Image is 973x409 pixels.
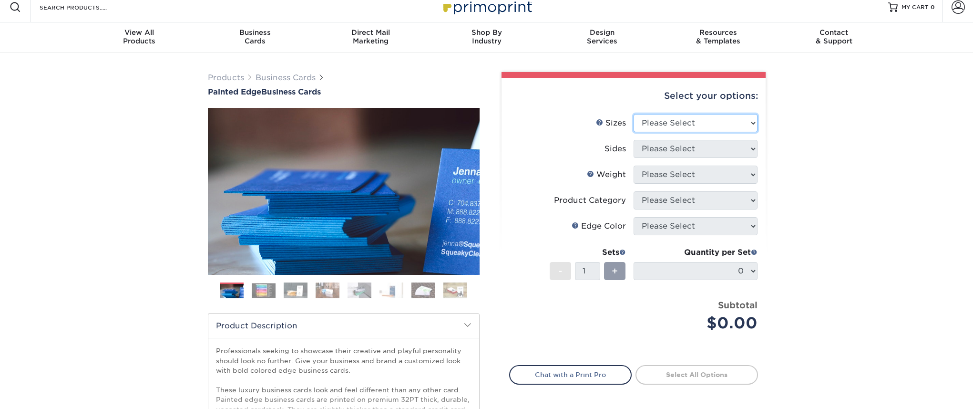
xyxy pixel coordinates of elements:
[509,365,632,384] a: Chat with a Print Pro
[901,3,929,11] span: MY CART
[208,87,261,96] span: Painted Edge
[429,28,544,37] span: Shop By
[220,279,244,303] img: Business Cards 01
[509,78,758,114] div: Select your options:
[776,22,892,53] a: Contact& Support
[82,22,197,53] a: View AllProducts
[634,247,758,258] div: Quantity per Set
[379,282,403,299] img: Business Cards 06
[635,365,758,384] a: Select All Options
[931,4,935,10] span: 0
[641,312,758,335] div: $0.00
[82,28,197,37] span: View All
[604,143,626,155] div: Sides
[776,28,892,45] div: & Support
[544,28,660,37] span: Design
[544,22,660,53] a: DesignServices
[550,247,626,258] div: Sets
[252,283,276,298] img: Business Cards 02
[256,73,316,82] a: Business Cards
[776,28,892,37] span: Contact
[660,28,776,37] span: Resources
[316,282,339,299] img: Business Cards 04
[558,264,563,278] span: -
[554,195,626,206] div: Product Category
[429,22,544,53] a: Shop ByIndustry
[612,264,618,278] span: +
[660,22,776,53] a: Resources& Templates
[197,22,313,53] a: BusinessCards
[660,28,776,45] div: & Templates
[197,28,313,45] div: Cards
[429,28,544,45] div: Industry
[197,28,313,37] span: Business
[82,28,197,45] div: Products
[208,73,244,82] a: Products
[208,314,479,338] h2: Product Description
[718,300,758,310] strong: Subtotal
[208,55,480,327] img: Painted Edge 01
[411,282,435,299] img: Business Cards 07
[284,282,307,299] img: Business Cards 03
[596,117,626,129] div: Sizes
[313,22,429,53] a: Direct MailMarketing
[208,87,480,96] h1: Business Cards
[544,28,660,45] div: Services
[39,1,132,13] input: SEARCH PRODUCTS.....
[587,169,626,180] div: Weight
[348,282,371,299] img: Business Cards 05
[313,28,429,37] span: Direct Mail
[572,220,626,232] div: Edge Color
[313,28,429,45] div: Marketing
[208,87,480,96] a: Painted EdgeBusiness Cards
[443,282,467,299] img: Business Cards 08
